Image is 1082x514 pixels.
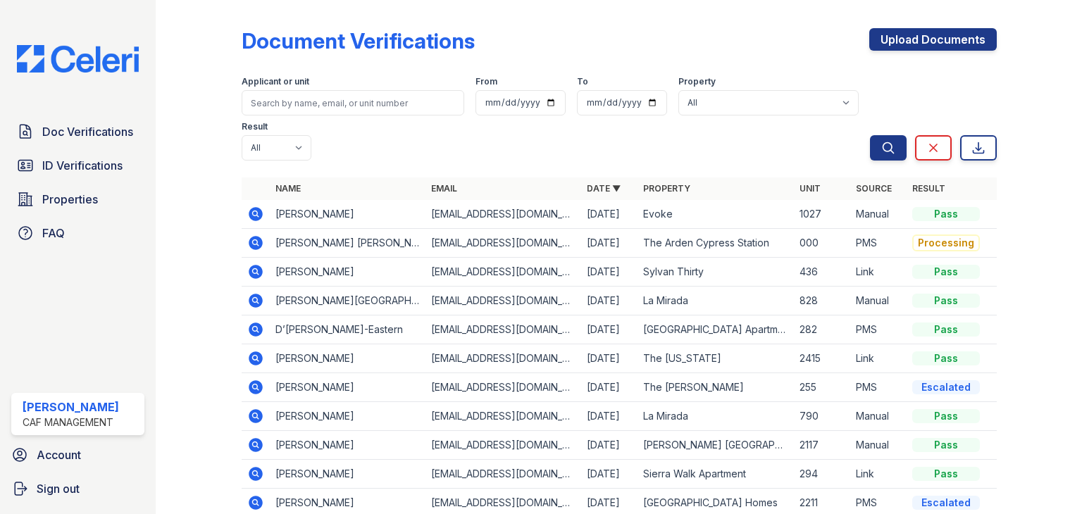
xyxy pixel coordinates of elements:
[242,76,309,87] label: Applicant or unit
[794,315,850,344] td: 282
[581,460,638,489] td: [DATE]
[425,373,581,402] td: [EMAIL_ADDRESS][DOMAIN_NAME]
[431,183,457,194] a: Email
[242,121,268,132] label: Result
[425,229,581,258] td: [EMAIL_ADDRESS][DOMAIN_NAME]
[912,409,980,423] div: Pass
[638,258,793,287] td: Sylvan Thirty
[581,431,638,460] td: [DATE]
[912,467,980,481] div: Pass
[638,431,793,460] td: [PERSON_NAME] [GEOGRAPHIC_DATA]
[638,229,793,258] td: The Arden Cypress Station
[270,287,425,315] td: [PERSON_NAME][GEOGRAPHIC_DATA]
[850,431,907,460] td: Manual
[850,229,907,258] td: PMS
[869,28,997,51] a: Upload Documents
[270,258,425,287] td: [PERSON_NAME]
[275,183,301,194] a: Name
[794,258,850,287] td: 436
[425,460,581,489] td: [EMAIL_ADDRESS][DOMAIN_NAME]
[270,229,425,258] td: [PERSON_NAME] [PERSON_NAME]
[37,480,80,497] span: Sign out
[912,380,980,394] div: Escalated
[850,200,907,229] td: Manual
[581,258,638,287] td: [DATE]
[6,441,150,469] a: Account
[11,118,144,146] a: Doc Verifications
[42,157,123,174] span: ID Verifications
[794,431,850,460] td: 2117
[425,315,581,344] td: [EMAIL_ADDRESS][DOMAIN_NAME]
[425,402,581,431] td: [EMAIL_ADDRESS][DOMAIN_NAME]
[794,373,850,402] td: 255
[577,76,588,87] label: To
[850,460,907,489] td: Link
[42,123,133,140] span: Doc Verifications
[794,229,850,258] td: 000
[37,446,81,463] span: Account
[581,402,638,431] td: [DATE]
[794,460,850,489] td: 294
[800,183,821,194] a: Unit
[581,229,638,258] td: [DATE]
[581,344,638,373] td: [DATE]
[42,191,98,208] span: Properties
[794,402,850,431] td: 790
[638,315,793,344] td: [GEOGRAPHIC_DATA] Apartments
[638,287,793,315] td: La Mirada
[643,183,690,194] a: Property
[581,373,638,402] td: [DATE]
[581,287,638,315] td: [DATE]
[850,258,907,287] td: Link
[581,315,638,344] td: [DATE]
[850,287,907,315] td: Manual
[638,344,793,373] td: The [US_STATE]
[794,287,850,315] td: 828
[270,200,425,229] td: [PERSON_NAME]
[425,200,581,229] td: [EMAIL_ADDRESS][DOMAIN_NAME]
[912,322,980,337] div: Pass
[270,460,425,489] td: [PERSON_NAME]
[425,344,581,373] td: [EMAIL_ADDRESS][DOMAIN_NAME]
[850,402,907,431] td: Manual
[912,265,980,279] div: Pass
[425,431,581,460] td: [EMAIL_ADDRESS][DOMAIN_NAME]
[270,315,425,344] td: D’[PERSON_NAME]-Eastern
[856,183,892,194] a: Source
[912,294,980,308] div: Pass
[242,28,475,54] div: Document Verifications
[425,258,581,287] td: [EMAIL_ADDRESS][DOMAIN_NAME]
[638,200,793,229] td: Evoke
[6,45,150,73] img: CE_Logo_Blue-a8612792a0a2168367f1c8372b55b34899dd931a85d93a1a3d3e32e68fde9ad4.png
[270,344,425,373] td: [PERSON_NAME]
[11,219,144,247] a: FAQ
[850,373,907,402] td: PMS
[850,315,907,344] td: PMS
[912,183,945,194] a: Result
[587,183,621,194] a: Date ▼
[638,402,793,431] td: La Mirada
[6,475,150,503] a: Sign out
[912,438,980,452] div: Pass
[11,185,144,213] a: Properties
[912,207,980,221] div: Pass
[475,76,497,87] label: From
[638,373,793,402] td: The [PERSON_NAME]
[270,402,425,431] td: [PERSON_NAME]
[425,287,581,315] td: [EMAIL_ADDRESS][DOMAIN_NAME]
[23,415,119,430] div: CAF Management
[794,200,850,229] td: 1027
[42,225,65,242] span: FAQ
[850,344,907,373] td: Link
[912,496,980,510] div: Escalated
[1023,458,1068,500] iframe: chat widget
[242,90,464,115] input: Search by name, email, or unit number
[23,399,119,415] div: [PERSON_NAME]
[638,460,793,489] td: Sierra Walk Apartment
[11,151,144,180] a: ID Verifications
[912,234,980,251] div: Processing
[912,351,980,365] div: Pass
[581,200,638,229] td: [DATE]
[270,373,425,402] td: [PERSON_NAME]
